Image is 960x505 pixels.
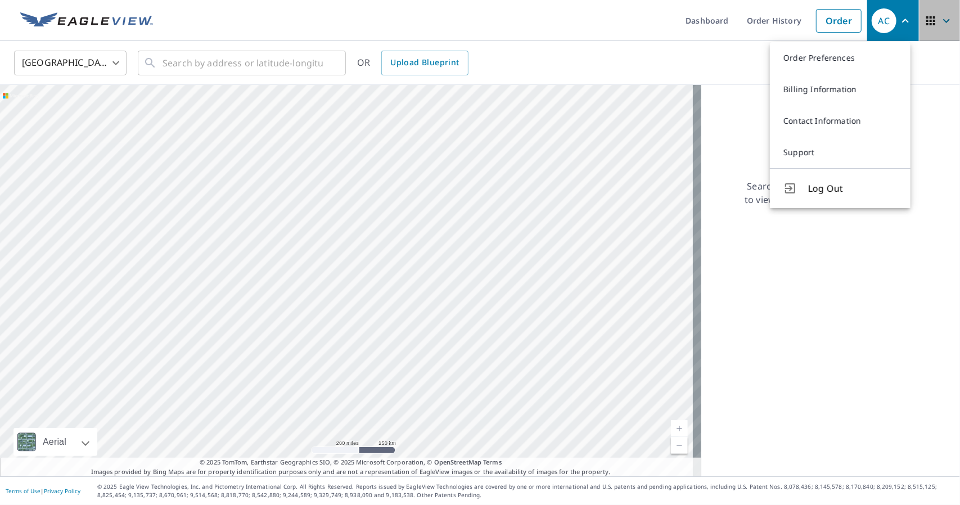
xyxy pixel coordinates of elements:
[6,488,80,494] p: |
[163,47,323,79] input: Search by address or latitude-longitude
[14,47,127,79] div: [GEOGRAPHIC_DATA]
[770,105,911,137] a: Contact Information
[770,137,911,168] a: Support
[434,458,481,466] a: OpenStreetMap
[6,487,40,495] a: Terms of Use
[20,12,153,29] img: EV Logo
[390,56,459,70] span: Upload Blueprint
[872,8,896,33] div: AC
[770,168,911,208] button: Log Out
[200,458,502,467] span: © 2025 TomTom, Earthstar Geographics SIO, © 2025 Microsoft Corporation, ©
[483,458,502,466] a: Terms
[97,483,954,499] p: © 2025 Eagle View Technologies, Inc. and Pictometry International Corp. All Rights Reserved. Repo...
[770,42,911,74] a: Order Preferences
[381,51,468,75] a: Upload Blueprint
[808,182,897,195] span: Log Out
[39,428,70,456] div: Aerial
[816,9,862,33] a: Order
[671,420,688,437] a: Current Level 5, Zoom In
[671,437,688,454] a: Current Level 5, Zoom Out
[44,487,80,495] a: Privacy Policy
[770,74,911,105] a: Billing Information
[13,428,97,456] div: Aerial
[744,179,895,206] p: Searching for a property address to view a list of available products.
[357,51,468,75] div: OR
